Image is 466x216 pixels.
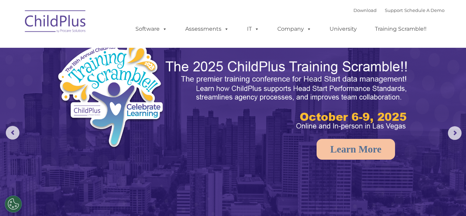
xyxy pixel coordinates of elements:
a: Assessments [178,22,236,36]
a: Support [385,8,403,13]
a: Company [271,22,318,36]
a: Download [353,8,377,13]
a: Schedule A Demo [404,8,445,13]
a: IT [240,22,266,36]
a: Software [129,22,174,36]
a: Learn More [317,139,395,160]
button: Cookies Settings [5,196,22,213]
img: ChildPlus by Procare Solutions [21,5,90,40]
a: Training Scramble!! [368,22,433,36]
a: University [323,22,364,36]
font: | [353,8,445,13]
